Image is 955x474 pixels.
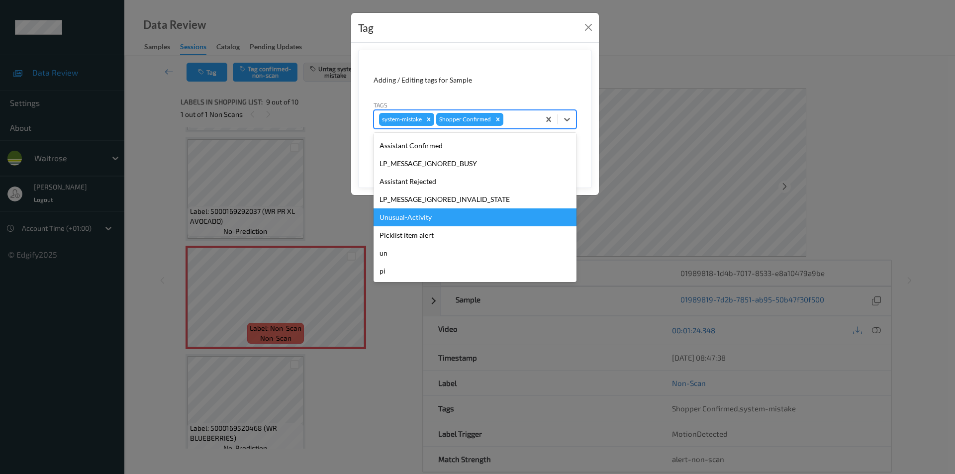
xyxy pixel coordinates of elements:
div: Unusual-Activity [374,208,576,226]
div: Remove system-mistake [423,113,434,126]
div: Shopper Confirmed [436,113,492,126]
label: Tags [374,100,387,109]
div: Assistant Rejected [374,173,576,190]
div: LP_MESSAGE_IGNORED_BUSY [374,155,576,173]
div: Remove Shopper Confirmed [492,113,503,126]
div: Assistant Confirmed [374,137,576,155]
div: Tag [358,20,374,36]
div: pi [374,262,576,280]
div: system-mistake [379,113,423,126]
div: un [374,244,576,262]
div: LP_MESSAGE_IGNORED_INVALID_STATE [374,190,576,208]
div: Adding / Editing tags for Sample [374,75,576,85]
button: Close [581,20,595,34]
div: Picklist item alert [374,226,576,244]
